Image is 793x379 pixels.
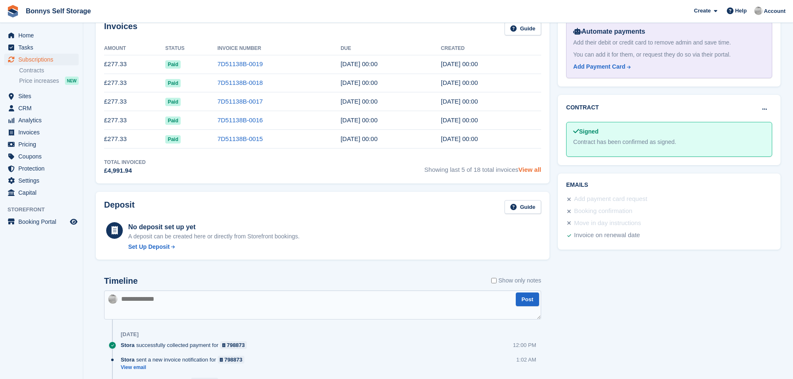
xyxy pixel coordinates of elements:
[104,111,165,130] td: £277.33
[128,243,300,251] a: Set Up Deposit
[19,77,59,85] span: Price increases
[104,55,165,74] td: £277.33
[128,232,300,241] p: A deposit can be created here or directly from Storefront bookings.
[513,341,536,349] div: 12:00 PM
[4,90,79,102] a: menu
[4,126,79,138] a: menu
[441,42,541,55] th: Created
[65,77,79,85] div: NEW
[573,62,625,71] div: Add Payment Card
[18,90,68,102] span: Sites
[424,159,541,176] span: Showing last 5 of 18 total invoices
[764,7,786,15] span: Account
[573,138,765,146] div: Contract has been confirmed as signed.
[218,356,245,364] a: 798873
[217,79,263,86] a: 7D51138B-0018
[7,5,19,17] img: stora-icon-8386f47178a22dfd0bd8f6a31ec36ba5ce8667c1dd55bd0f319d3a0aa187defe.svg
[694,7,711,15] span: Create
[18,151,68,162] span: Coupons
[104,74,165,92] td: £277.33
[441,98,478,105] time: 2025-07-02 23:00:33 UTC
[19,76,79,85] a: Price increases NEW
[735,7,747,15] span: Help
[341,79,378,86] time: 2025-08-03 23:00:00 UTC
[121,341,251,349] div: successfully collected payment for
[4,175,79,186] a: menu
[4,30,79,41] a: menu
[165,79,181,87] span: Paid
[518,166,541,173] a: View all
[18,126,68,138] span: Invoices
[573,62,762,71] a: Add Payment Card
[22,4,94,18] a: Bonnys Self Storage
[574,218,641,228] div: Move in day instructions
[165,116,181,125] span: Paid
[574,194,647,204] div: Add payment card request
[341,116,378,124] time: 2025-06-03 23:00:00 UTC
[220,341,247,349] a: 798873
[491,276,541,285] label: Show only notes
[217,98,263,105] a: 7D51138B-0017
[217,60,263,67] a: 7D51138B-0019
[573,38,765,47] div: Add their debit or credit card to remove admin and save time.
[217,42,341,55] th: Invoice Number
[18,139,68,150] span: Pricing
[505,22,541,35] a: Guide
[341,60,378,67] time: 2025-09-03 23:00:00 UTC
[18,30,68,41] span: Home
[4,54,79,65] a: menu
[573,50,765,59] div: You can add it for them, or request they do so via their portal.
[104,22,137,35] h2: Invoices
[224,356,242,364] div: 798873
[108,295,117,304] img: James Bonny
[121,341,134,349] span: Stora
[18,114,68,126] span: Analytics
[18,187,68,198] span: Capital
[574,206,632,216] div: Booking confirmation
[18,175,68,186] span: Settings
[121,364,249,371] a: View email
[573,127,765,136] div: Signed
[18,163,68,174] span: Protection
[18,42,68,53] span: Tasks
[441,79,478,86] time: 2025-08-02 23:00:24 UTC
[441,60,478,67] time: 2025-09-02 23:00:04 UTC
[566,103,599,112] h2: Contract
[217,135,263,142] a: 7D51138B-0015
[441,116,478,124] time: 2025-06-02 23:00:50 UTC
[165,42,217,55] th: Status
[4,42,79,53] a: menu
[18,54,68,65] span: Subscriptions
[516,292,539,306] button: Post
[4,102,79,114] a: menu
[441,135,478,142] time: 2025-05-02 23:00:45 UTC
[104,92,165,111] td: £277.33
[128,243,170,251] div: Set Up Deposit
[104,166,146,176] div: £4,991.94
[104,130,165,149] td: £277.33
[505,200,541,214] a: Guide
[121,331,139,338] div: [DATE]
[217,116,263,124] a: 7D51138B-0016
[18,216,68,228] span: Booking Portal
[516,356,536,364] div: 1:02 AM
[165,98,181,106] span: Paid
[341,42,441,55] th: Due
[69,217,79,227] a: Preview store
[121,356,134,364] span: Stora
[18,102,68,114] span: CRM
[104,159,146,166] div: Total Invoiced
[566,182,772,188] h2: Emails
[341,135,378,142] time: 2025-05-03 23:00:00 UTC
[165,60,181,69] span: Paid
[4,151,79,162] a: menu
[165,135,181,144] span: Paid
[104,276,138,286] h2: Timeline
[491,276,497,285] input: Show only notes
[4,216,79,228] a: menu
[341,98,378,105] time: 2025-07-03 23:00:00 UTC
[128,222,300,232] div: No deposit set up yet
[121,356,249,364] div: sent a new invoice notification for
[227,341,245,349] div: 798873
[4,163,79,174] a: menu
